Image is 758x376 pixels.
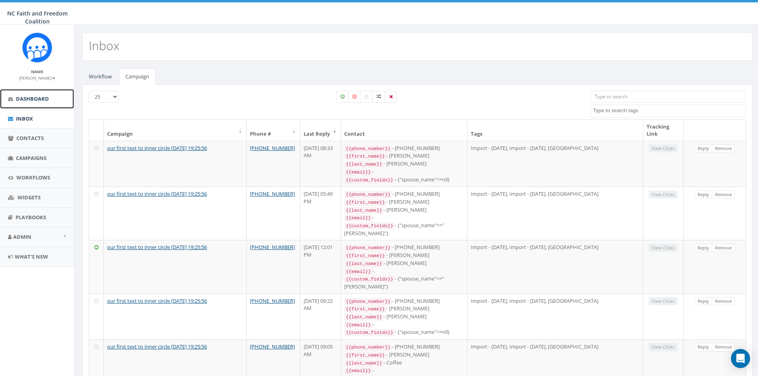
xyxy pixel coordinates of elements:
[344,359,464,367] div: - Coffee
[344,191,392,198] code: {{phone_number}}
[344,222,395,230] code: {{custom_fields}}
[82,68,118,85] a: Workflow
[344,343,464,351] div: - [PHONE_NUMBER]
[643,120,684,141] th: Tracking Link
[344,145,392,152] code: {{phone_number}}
[344,305,464,313] div: - [PERSON_NAME]
[344,352,386,359] code: {{first_name}}
[16,214,46,221] span: Playbooks
[344,251,464,259] div: - [PERSON_NAME]
[300,240,341,293] td: [DATE] 12:01 PM
[344,199,386,206] code: {{first_name}}
[344,297,464,305] div: - [PHONE_NUMBER]
[344,214,372,222] code: {{email}}
[590,91,746,103] input: Type to search
[694,297,712,306] a: Reply
[250,190,295,197] a: [PHONE_NUMBER]
[694,244,712,252] a: Reply
[344,168,464,176] div: -
[344,252,386,259] code: {{first_name}}
[344,306,386,313] code: {{first_name}}
[344,366,464,374] div: -
[344,177,395,184] code: {{custom_fields}}
[300,141,341,187] td: [DATE] 08:33 AM
[344,267,464,275] div: -
[372,91,386,103] label: Mixed
[300,294,341,340] td: [DATE] 09:22 AM
[712,244,735,252] a: Remove
[344,321,372,329] code: {{email}}
[344,260,384,267] code: {{last_name}}
[18,194,41,201] span: Widgets
[16,95,49,102] span: Dashboard
[104,120,247,141] th: Campaign: activate to sort column ascending
[344,244,464,251] div: - [PHONE_NUMBER]
[344,244,392,251] code: {{phone_number}}
[344,268,372,275] code: {{email}}
[107,244,207,251] a: our first text to inner circle [DATE] 19:25:56
[13,233,31,240] span: Admin
[107,343,207,350] a: our first text to inner circle [DATE] 19:25:56
[712,144,735,153] a: Remove
[468,294,643,340] td: Import - [DATE], Import - [DATE], [GEOGRAPHIC_DATA]
[250,343,295,350] a: [PHONE_NUMBER]
[107,297,207,304] a: our first text to inner circle [DATE] 19:25:56
[19,75,55,81] small: [PERSON_NAME]
[344,275,464,290] div: - {"spouse_name"=>"[PERSON_NAME]"}
[344,214,464,222] div: -
[107,144,207,152] a: our first text to inner circle [DATE] 19:25:56
[344,144,464,152] div: - [PHONE_NUMBER]
[19,74,55,81] a: [PERSON_NAME]
[336,91,349,103] label: Positive
[31,69,43,74] small: Name
[16,134,44,142] span: Contacts
[300,187,341,240] td: [DATE] 05:49 PM
[344,198,464,206] div: - [PERSON_NAME]
[16,115,33,122] span: Inbox
[468,120,643,141] th: Tags
[344,367,372,374] code: {{email}}
[344,351,464,359] div: - [PERSON_NAME]
[694,191,712,199] a: Reply
[344,206,464,214] div: - [PERSON_NAME]
[468,187,643,240] td: Import - [DATE], Import - [DATE], [GEOGRAPHIC_DATA]
[22,33,52,62] img: Rally_Corp_Icon.png
[712,191,735,199] a: Remove
[344,152,464,160] div: - [PERSON_NAME]
[694,144,712,153] a: Reply
[348,91,361,103] label: Negative
[344,161,384,168] code: {{last_name}}
[593,107,746,114] textarea: Search
[250,144,295,152] a: [PHONE_NUMBER]
[250,297,295,304] a: [PHONE_NUMBER]
[16,154,47,162] span: Campaigns
[468,141,643,187] td: Import - [DATE], Import - [DATE], [GEOGRAPHIC_DATA]
[247,120,300,141] th: Phone #: activate to sort column ascending
[344,160,464,168] div: - [PERSON_NAME]
[344,314,384,321] code: {{last_name}}
[344,169,372,176] code: {{email}}
[344,321,464,329] div: -
[731,349,750,368] div: Open Intercom Messenger
[344,276,395,283] code: {{custom_fields}}
[7,10,68,25] span: NC Faith and Freedom Coalition
[344,313,464,321] div: - [PERSON_NAME]
[712,343,735,351] a: Remove
[344,153,386,160] code: {{first_name}}
[360,91,373,103] label: Neutral
[344,329,395,336] code: {{custom_fields}}
[344,176,464,184] div: - {"spouse_name"=>nil}
[468,240,643,293] td: Import - [DATE], Import - [DATE], [GEOGRAPHIC_DATA]
[694,343,712,351] a: Reply
[344,344,392,351] code: {{phone_number}}
[16,174,50,181] span: Workflows
[344,259,464,267] div: - [PERSON_NAME]
[712,297,735,306] a: Remove
[344,190,464,198] div: - [PHONE_NUMBER]
[119,68,156,85] a: Campaign
[250,244,295,251] a: [PHONE_NUMBER]
[341,120,468,141] th: Contact
[344,298,392,305] code: {{phone_number}}
[89,39,119,52] h2: Inbox
[344,360,384,367] code: {{last_name}}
